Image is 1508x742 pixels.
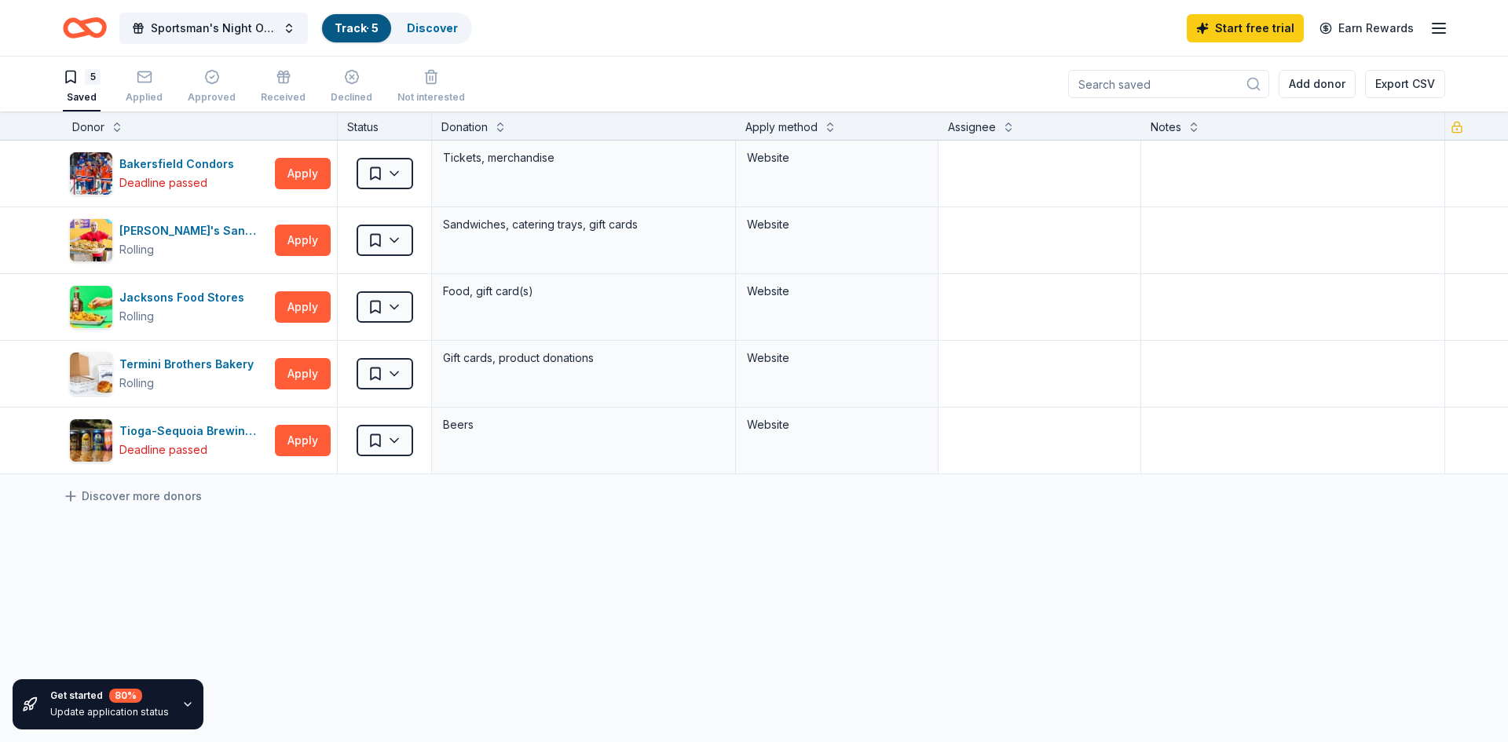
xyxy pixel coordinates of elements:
[63,63,101,111] button: 5Saved
[397,63,465,111] button: Not interested
[441,118,488,137] div: Donation
[119,13,308,44] button: Sportsman's Night Out for Conservation
[747,215,927,234] div: Website
[69,419,269,462] button: Image for Tioga-Sequoia Brewing Co.Tioga-Sequoia Brewing Co.Deadline passed
[407,21,458,35] a: Discover
[747,148,927,167] div: Website
[261,91,306,104] div: Received
[119,174,207,192] div: Deadline passed
[261,63,306,111] button: Received
[1365,70,1445,98] button: Export CSV
[745,118,818,137] div: Apply method
[126,91,163,104] div: Applied
[119,355,260,374] div: Termini Brothers Bakery
[109,689,142,703] div: 80 %
[1279,70,1356,98] button: Add donor
[335,21,379,35] a: Track· 5
[69,218,269,262] button: Image for Ike's Sandwiches[PERSON_NAME]'s SandwichesRolling
[441,147,726,169] div: Tickets, merchandise
[50,689,169,703] div: Get started
[331,63,372,111] button: Declined
[50,706,169,718] div: Update application status
[275,291,331,323] button: Apply
[72,118,104,137] div: Donor
[126,63,163,111] button: Applied
[948,118,996,137] div: Assignee
[275,358,331,389] button: Apply
[441,280,726,302] div: Food, gift card(s)
[331,91,372,104] div: Declined
[747,349,927,367] div: Website
[119,374,154,393] div: Rolling
[70,419,112,462] img: Image for Tioga-Sequoia Brewing Co.
[69,152,269,196] button: Image for Bakersfield CondorsBakersfield CondorsDeadline passed
[275,158,331,189] button: Apply
[70,219,112,261] img: Image for Ike's Sandwiches
[441,414,726,436] div: Beers
[441,347,726,369] div: Gift cards, product donations
[188,63,236,111] button: Approved
[63,9,107,46] a: Home
[747,415,927,434] div: Website
[70,152,112,195] img: Image for Bakersfield Condors
[441,214,726,236] div: Sandwiches, catering trays, gift cards
[1068,70,1269,98] input: Search saved
[338,111,432,140] div: Status
[63,91,101,104] div: Saved
[119,307,154,326] div: Rolling
[747,282,927,301] div: Website
[119,422,269,440] div: Tioga-Sequoia Brewing Co.
[119,288,251,307] div: Jacksons Food Stores
[320,13,472,44] button: Track· 5Discover
[85,69,101,85] div: 5
[275,225,331,256] button: Apply
[119,240,154,259] div: Rolling
[119,155,240,174] div: Bakersfield Condors
[70,353,112,395] img: Image for Termini Brothers Bakery
[397,91,465,104] div: Not interested
[63,487,202,506] a: Discover more donors
[151,19,276,38] span: Sportsman's Night Out for Conservation
[119,440,207,459] div: Deadline passed
[188,91,236,104] div: Approved
[69,352,269,396] button: Image for Termini Brothers BakeryTermini Brothers BakeryRolling
[69,285,269,329] button: Image for Jacksons Food StoresJacksons Food StoresRolling
[275,425,331,456] button: Apply
[1151,118,1181,137] div: Notes
[1310,14,1423,42] a: Earn Rewards
[1187,14,1304,42] a: Start free trial
[70,286,112,328] img: Image for Jacksons Food Stores
[119,221,269,240] div: [PERSON_NAME]'s Sandwiches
